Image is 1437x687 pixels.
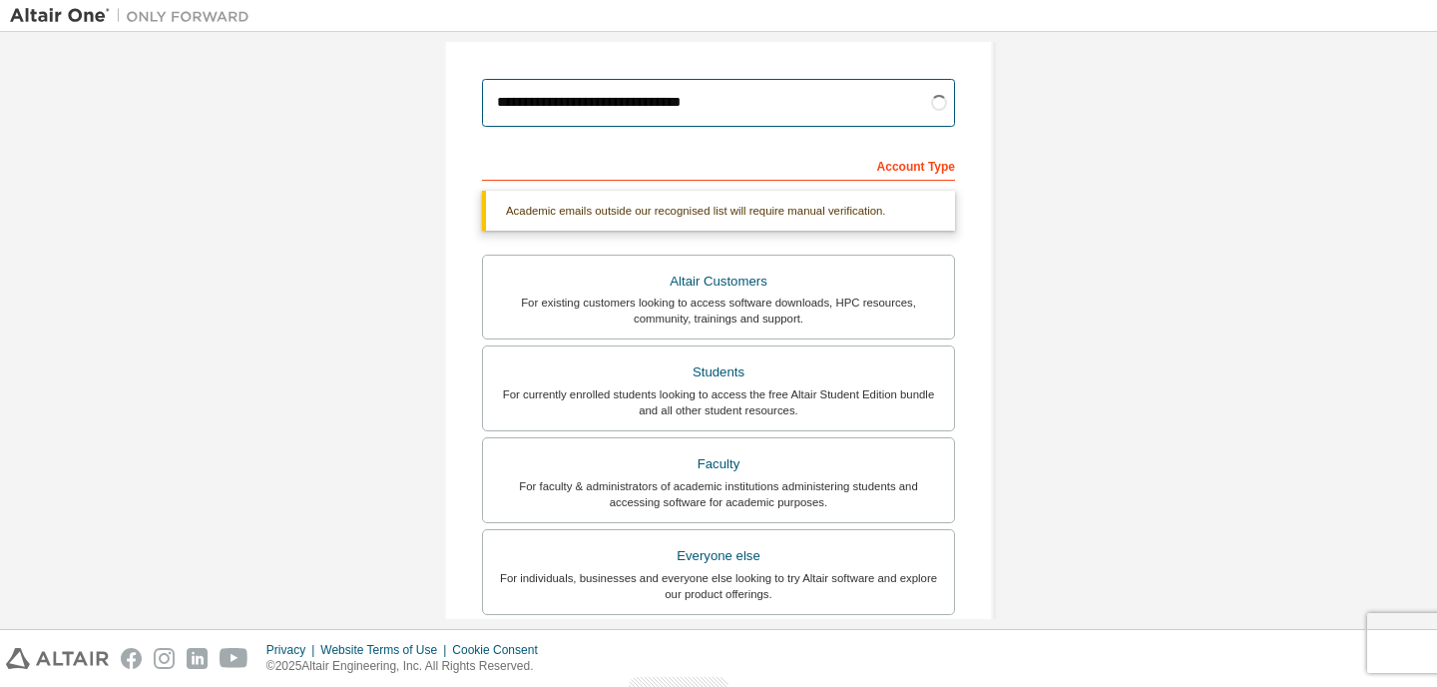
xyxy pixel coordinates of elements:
[495,478,942,510] div: For faculty & administrators of academic institutions administering students and accessing softwa...
[495,570,942,602] div: For individuals, businesses and everyone else looking to try Altair software and explore our prod...
[495,295,942,327] div: For existing customers looking to access software downloads, HPC resources, community, trainings ...
[266,642,320,658] div: Privacy
[482,191,955,231] div: Academic emails outside our recognised list will require manual verification.
[495,386,942,418] div: For currently enrolled students looking to access the free Altair Student Edition bundle and all ...
[154,648,175,669] img: instagram.svg
[495,358,942,386] div: Students
[495,542,942,570] div: Everyone else
[6,648,109,669] img: altair_logo.svg
[121,648,142,669] img: facebook.svg
[495,450,942,478] div: Faculty
[220,648,248,669] img: youtube.svg
[452,642,549,658] div: Cookie Consent
[10,6,259,26] img: Altair One
[266,658,550,675] p: © 2025 Altair Engineering, Inc. All Rights Reserved.
[320,642,452,658] div: Website Terms of Use
[482,149,955,181] div: Account Type
[187,648,208,669] img: linkedin.svg
[495,268,942,296] div: Altair Customers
